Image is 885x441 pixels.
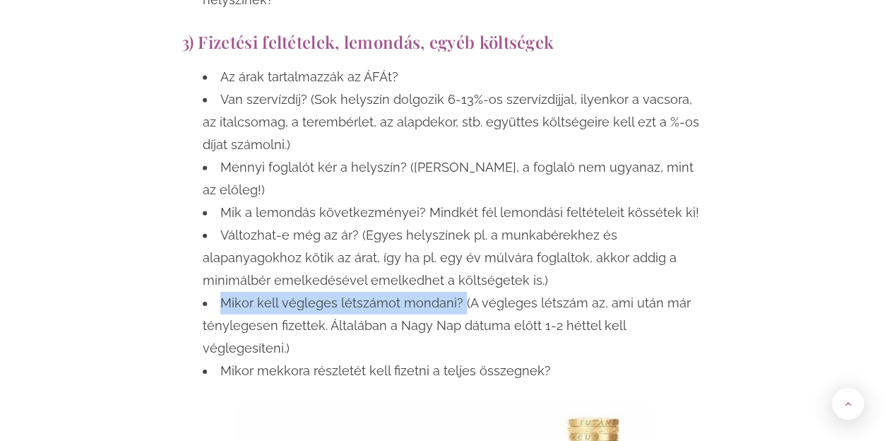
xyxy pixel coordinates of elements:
li: Az árak tartalmazzák az ÁFÁt? [203,66,704,88]
li: Változhat-e még az ár? (Egyes helyszínek pl. a munkabérekhez és alapanyagokhoz kötik az árat, így... [203,224,704,292]
li: Mikor mekkora részletét kell fizetni a teljes összegnek? [203,360,704,382]
li: Mik a lemondás következményei? Mindkét fél lemondási feltételeit kössétek ki! [203,201,704,224]
h2: 3) Fizetési feltételek, lemondás, egyéb költségek [182,33,704,52]
li: Mennyi foglalót kér a helyszín? ([PERSON_NAME], a foglaló nem ugyanaz, mint az előleg!) [203,156,704,201]
li: Van szervízdíj? (Sok helyszín dolgozik 6-13%-os szervízdíjjal, ilyenkor a vacsora, az italcsomag,... [203,88,704,156]
li: Mikor kell végleges létszámot mondani? (A végleges létszám az, ami után már ténylegesen fizettek.... [203,292,704,360]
